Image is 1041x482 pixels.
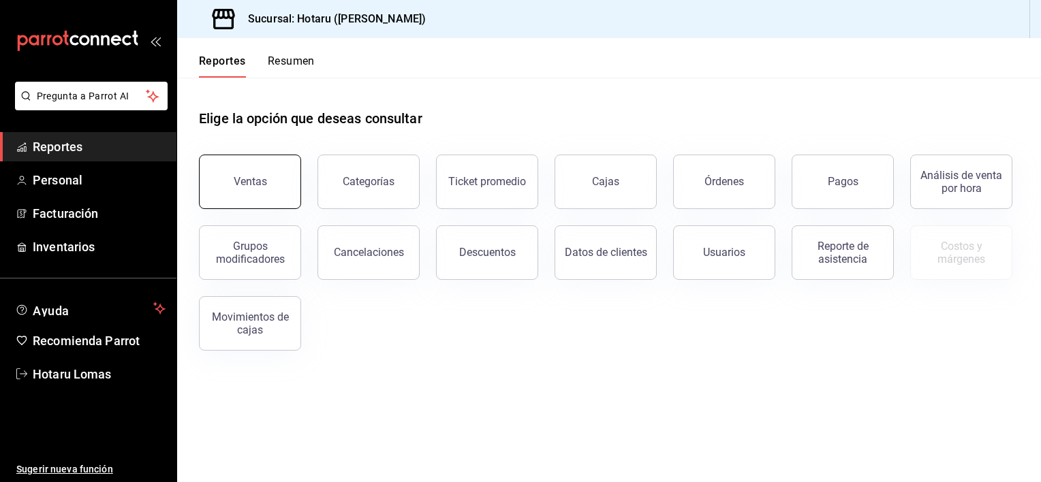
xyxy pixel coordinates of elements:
h3: Sucursal: Hotaru ([PERSON_NAME]) [237,11,426,27]
a: Pregunta a Parrot AI [10,99,168,113]
button: Ventas [199,155,301,209]
div: Usuarios [703,246,745,259]
span: Recomienda Parrot [33,332,166,350]
span: Facturación [33,204,166,223]
div: Categorías [343,175,394,188]
span: Personal [33,171,166,189]
div: Grupos modificadores [208,240,292,266]
button: Cancelaciones [317,225,420,280]
div: Datos de clientes [565,246,647,259]
div: Reporte de asistencia [801,240,885,266]
div: Cajas [592,175,619,188]
button: Órdenes [673,155,775,209]
button: Análisis de venta por hora [910,155,1012,209]
div: Cancelaciones [334,246,404,259]
span: Hotaru Lomas [33,365,166,383]
button: Reporte de asistencia [792,225,894,280]
span: Pregunta a Parrot AI [37,89,146,103]
div: Pagos [828,175,858,188]
div: Ventas [234,175,267,188]
button: Categorías [317,155,420,209]
button: Movimientos de cajas [199,296,301,351]
button: Usuarios [673,225,775,280]
div: Movimientos de cajas [208,310,292,336]
button: Resumen [268,54,315,78]
button: open_drawer_menu [150,35,161,46]
button: Descuentos [436,225,538,280]
button: Datos de clientes [555,225,657,280]
div: Órdenes [704,175,744,188]
div: Ticket promedio [448,175,526,188]
button: Grupos modificadores [199,225,301,280]
span: Inventarios [33,238,166,256]
span: Reportes [33,138,166,156]
button: Ticket promedio [436,155,538,209]
span: Sugerir nueva función [16,462,166,477]
button: Cajas [555,155,657,209]
span: Ayuda [33,300,148,317]
div: navigation tabs [199,54,315,78]
div: Costos y márgenes [919,240,1004,266]
button: Pregunta a Parrot AI [15,82,168,110]
div: Análisis de venta por hora [919,169,1004,195]
div: Descuentos [459,246,516,259]
button: Contrata inventarios para ver este reporte [910,225,1012,280]
button: Reportes [199,54,246,78]
button: Pagos [792,155,894,209]
h1: Elige la opción que deseas consultar [199,108,422,129]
